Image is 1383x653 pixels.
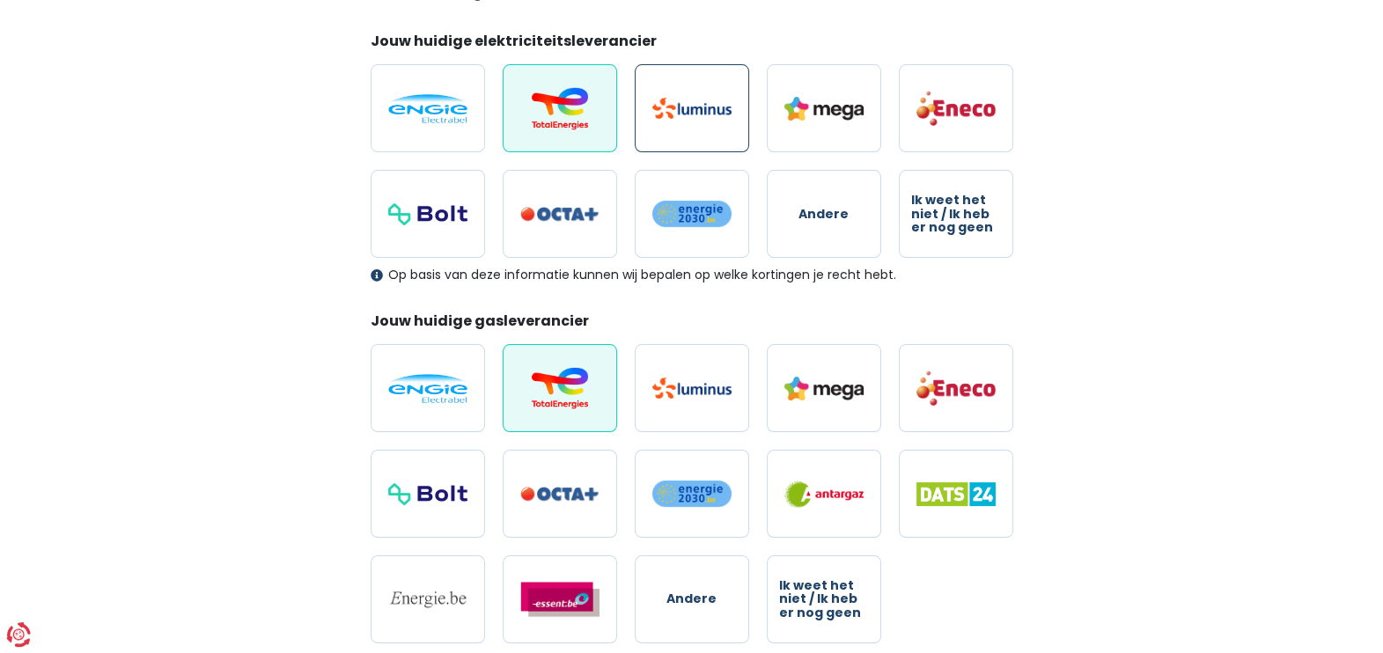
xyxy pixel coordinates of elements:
[388,483,467,505] img: Bolt
[520,582,600,617] img: Essent
[520,487,600,502] img: Octa+
[371,311,1013,338] legend: Jouw huidige gasleverancier
[666,592,717,605] span: Andere
[784,377,864,400] img: Mega
[652,98,732,119] img: Luminus
[916,482,996,506] img: Dats 24
[784,481,864,508] img: Antargaz
[916,90,996,127] img: Eneco
[652,200,732,228] img: Energie2030
[388,94,467,123] img: Engie / Electrabel
[779,579,869,620] span: Ik weet het niet / Ik heb er nog geen
[520,87,600,129] img: Total Energies / Lampiris
[371,31,1013,58] legend: Jouw huidige elektriciteitsleverancier
[388,374,467,403] img: Engie / Electrabel
[784,97,864,121] img: Mega
[520,207,600,222] img: Octa+
[388,203,467,225] img: Bolt
[652,480,732,508] img: Energie2030
[520,367,600,409] img: Total Energies / Lampiris
[798,208,849,221] span: Andere
[388,590,467,609] img: Energie.be
[911,194,1001,234] span: Ik weet het niet / Ik heb er nog geen
[371,268,1013,282] div: Op basis van deze informatie kunnen wij bepalen op welke kortingen je recht hebt.
[916,370,996,407] img: Eneco
[652,378,732,399] img: Luminus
